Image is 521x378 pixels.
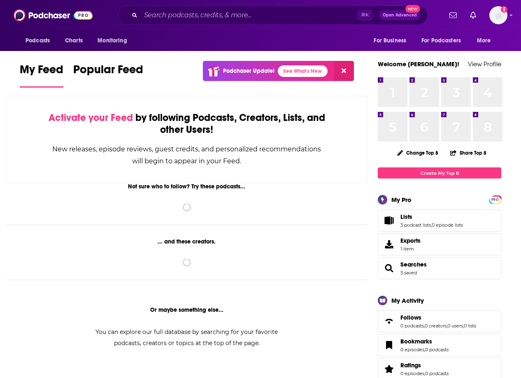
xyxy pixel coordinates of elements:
[405,5,420,13] span: New
[378,209,501,232] span: Lists
[378,233,501,255] a: Exports
[278,65,328,77] a: See What's New
[447,323,447,329] span: ,
[425,323,447,329] a: 0 creators
[467,8,479,22] a: Show notifications dropdown
[14,7,93,23] img: Podchaser - Follow, Share and Rate Podcasts
[391,196,412,204] div: My Pro
[20,63,63,88] a: My Feed
[381,262,397,274] a: Searches
[118,6,428,25] div: Search podcasts, credits, & more...
[48,112,326,136] div: by following Podcasts, Creators, Lists, and other Users!
[92,33,137,49] button: open menu
[20,33,60,49] button: open menu
[400,338,449,345] a: Bookmarks
[463,323,464,329] span: ,
[400,213,412,220] span: Lists
[489,6,507,24] button: Show profile menu
[468,60,501,68] a: View Profile
[400,213,463,220] a: Lists
[400,237,421,244] span: Exports
[378,310,501,332] span: Follows
[450,145,487,161] button: Share Top 8
[425,347,449,352] a: 0 podcasts
[368,33,416,49] button: open menu
[73,63,143,81] span: Popular Feed
[378,334,501,356] span: Bookmarks
[400,222,431,228] a: 3 podcast lists
[501,6,507,13] svg: Add a profile image
[141,9,357,22] input: Search podcasts, credits, & more...
[400,270,417,276] a: 3 saved
[381,215,397,226] a: Lists
[73,63,143,88] a: Popular Feed
[223,67,274,74] p: Podchaser Update!
[490,196,500,202] a: PRO
[7,183,367,190] div: Not sure who to follow? Try these podcasts...
[392,148,443,158] button: Change Top 8
[374,35,406,46] span: For Business
[416,33,473,49] button: open menu
[471,33,501,49] button: open menu
[400,362,449,369] a: Ratings
[400,246,421,252] span: 1 item
[400,371,424,376] a: 0 episodes
[400,314,476,321] a: Follows
[400,261,427,268] a: Searches
[400,347,424,352] a: 0 episodes
[378,167,501,179] a: Create My Top 8
[379,10,421,20] button: Open AdvancedNew
[400,323,424,329] a: 0 podcasts
[400,314,421,321] span: Follows
[381,339,397,351] a: Bookmarks
[421,35,461,46] span: For Podcasters
[424,323,425,329] span: ,
[490,197,500,203] span: PRO
[400,362,421,369] span: Ratings
[425,371,449,376] a: 0 podcasts
[7,238,367,245] div: ... and these creators.
[49,111,133,124] span: Activate your Feed
[431,222,432,228] span: ,
[7,306,367,313] div: Or maybe something else...
[20,63,63,81] span: My Feed
[383,13,417,17] span: Open Advanced
[60,33,88,49] a: Charts
[98,35,127,46] span: Monitoring
[391,297,424,304] div: My Activity
[489,6,507,24] img: User Profile
[489,6,507,24] span: Logged in as tinajoell1
[447,323,463,329] a: 0 users
[464,323,476,329] a: 0 lists
[378,257,501,279] span: Searches
[26,35,50,46] span: Podcasts
[432,222,463,228] a: 0 episode lists
[381,363,397,375] a: Ratings
[48,143,326,167] div: New releases, episode reviews, guest credits, and personalized recommendations will begin to appe...
[381,315,397,327] a: Follows
[357,10,372,21] span: ⌘ K
[378,60,459,68] a: Welcome [PERSON_NAME]!
[86,327,288,349] div: You can explore our full database by searching for your favorite podcasts, creators or topics at ...
[381,239,397,250] span: Exports
[65,35,83,46] span: Charts
[477,35,491,46] span: More
[446,8,460,22] a: Show notifications dropdown
[400,338,432,345] span: Bookmarks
